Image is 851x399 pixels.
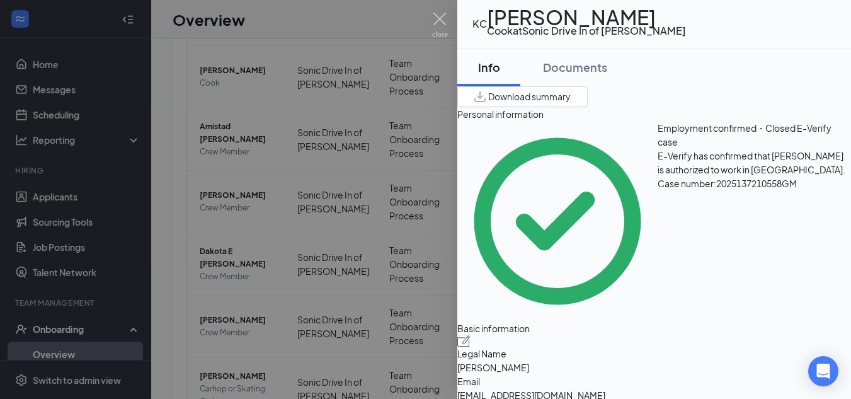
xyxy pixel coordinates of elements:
span: Legal Name [457,347,851,361]
svg: CheckmarkCircle [457,121,658,321]
h1: [PERSON_NAME] [487,10,686,24]
div: Documents [543,59,607,75]
span: Personal information [457,107,851,121]
span: Email [457,374,851,388]
span: Case number: 2025137210558GM [658,178,797,189]
span: Download summary [488,90,571,103]
div: Info [470,59,508,75]
span: [PERSON_NAME] [457,361,851,374]
div: Open Intercom Messenger [808,356,838,386]
span: E-Verify has confirmed that [PERSON_NAME] is authorized to work in [GEOGRAPHIC_DATA]. [658,150,845,175]
button: Download summary [457,86,588,107]
div: Cook at Sonic Drive In of [PERSON_NAME] [487,24,686,38]
span: Basic information [457,321,851,335]
div: KC [472,17,487,31]
span: Employment confirmed・Closed E-Verify case [658,122,831,147]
